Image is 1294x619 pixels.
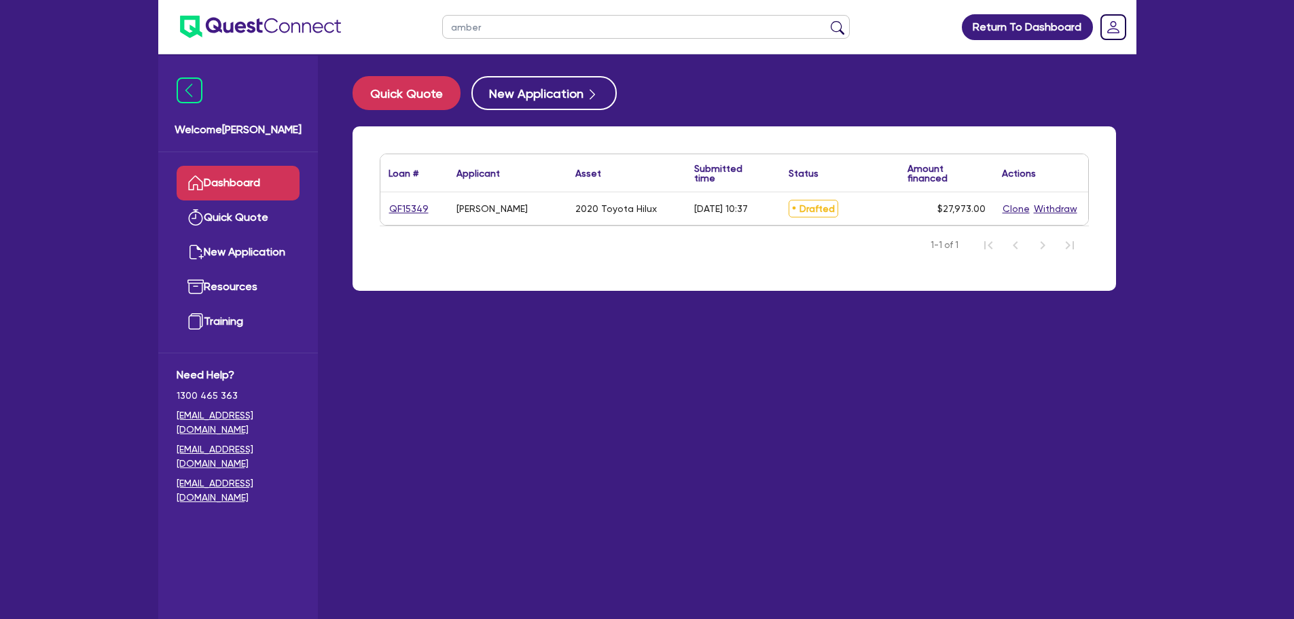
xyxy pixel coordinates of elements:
a: Training [177,304,300,339]
a: [EMAIL_ADDRESS][DOMAIN_NAME] [177,442,300,471]
span: 1300 465 363 [177,389,300,403]
a: Resources [177,270,300,304]
div: 2020 Toyota Hilux [575,203,657,214]
button: Next Page [1029,232,1056,259]
img: icon-menu-close [177,77,202,103]
button: Previous Page [1002,232,1029,259]
button: Clone [1002,201,1030,217]
input: Search by name, application ID or mobile number... [442,15,850,39]
button: Last Page [1056,232,1083,259]
div: Amount financed [907,164,986,183]
a: Quick Quote [177,200,300,235]
img: quick-quote [187,209,204,226]
a: Dropdown toggle [1096,10,1131,45]
img: new-application [187,244,204,260]
span: Welcome [PERSON_NAME] [175,122,302,138]
div: Loan # [389,169,418,178]
span: 1-1 of 1 [931,238,958,252]
div: [PERSON_NAME] [456,203,528,214]
a: New Application [177,235,300,270]
button: Quick Quote [353,76,461,110]
div: Actions [1002,169,1036,178]
a: [EMAIL_ADDRESS][DOMAIN_NAME] [177,476,300,505]
div: Asset [575,169,601,178]
img: quest-connect-logo-blue [180,16,341,38]
div: Applicant [456,169,500,178]
div: Status [789,169,819,178]
button: New Application [471,76,617,110]
div: [DATE] 10:37 [694,203,748,214]
a: Dashboard [177,166,300,200]
div: Submitted time [694,164,760,183]
span: Drafted [789,200,838,217]
span: $27,973.00 [937,203,986,214]
button: First Page [975,232,1002,259]
span: Need Help? [177,367,300,383]
a: QF15349 [389,201,429,217]
img: resources [187,279,204,295]
a: [EMAIL_ADDRESS][DOMAIN_NAME] [177,408,300,437]
a: Return To Dashboard [962,14,1093,40]
button: Withdraw [1033,201,1078,217]
a: Quick Quote [353,76,471,110]
img: training [187,313,204,330]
